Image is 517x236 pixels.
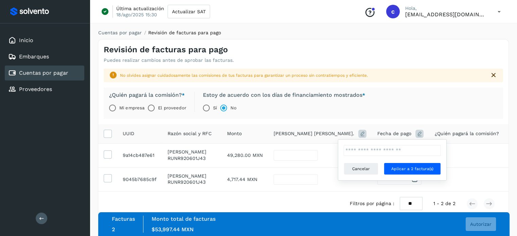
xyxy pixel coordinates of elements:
p: Última actualización [116,5,164,12]
label: Facturas [112,216,135,222]
span: Filtros por página : [350,200,394,207]
span: dd4b11aa-34a1-4bef-9141-9045b7685c9f [123,177,157,182]
div: No olvides asignar cuidadosamente las comisiones de tus facturas para garantizar un proceso sin c... [120,72,484,78]
div: Embarques [5,49,84,64]
span: 1 - 2 de 2 [433,200,455,207]
nav: breadcrumb [98,29,509,36]
p: Hola, [405,5,487,11]
div: Inicio [5,33,84,48]
span: RUNR920601J43 [168,156,206,161]
label: No [230,101,237,115]
span: Fecha de pago [377,130,411,137]
span: Autorizar [470,222,492,226]
a: Cuentas por pagar [98,30,142,35]
span: Revisión de facturas para pago [148,30,221,35]
label: El proveedor [158,101,186,115]
a: Inicio [19,37,33,43]
span: Razón social y RFC [168,130,212,137]
p: REYNALDO RUEDA NIETO [168,149,216,155]
span: - [435,177,437,182]
span: UUID [123,130,134,137]
span: Actualizar SAT [172,9,206,14]
span: ¿Quién pagará la comisión? [435,130,499,137]
label: Mi empresa [119,101,144,115]
button: Actualizar SAT [168,5,210,18]
a: Proveedores [19,86,52,92]
span: [PERSON_NAME] [PERSON_NAME]. [274,130,354,137]
p: REYNALDO RUEDA NIETO [168,173,216,179]
div: Proveedores [5,82,84,97]
p: Puedes realizar cambios antes de aprobar las facturas. [104,57,234,63]
div: Cuentas por pagar [5,66,84,80]
span: $53,997.44 MXN [152,226,194,233]
h4: Revisión de facturas para pago [104,45,228,55]
span: RUNR920601J43 [168,179,206,185]
label: Estoy de acuerdo con los días de financiamiento mostrados [203,92,365,98]
p: cxp1@53cargo.com [405,11,487,18]
td: 49,280.00 MXN [222,143,268,167]
label: Monto total de facturas [152,216,216,222]
button: Autorizar [466,217,496,231]
td: 4,717.44 MXN [222,167,268,192]
a: Embarques [19,53,49,60]
p: 18/ago/2025 15:30 [116,12,157,18]
label: Sí [213,101,217,115]
label: ¿Quién pagará la comisión? [109,92,186,98]
span: 2 [112,226,115,233]
span: Monto [227,130,242,137]
a: Cuentas por pagar [19,70,68,76]
span: 2472255b-5ce8-4bd7-9807-9a14cb487e61 [123,152,154,158]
